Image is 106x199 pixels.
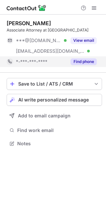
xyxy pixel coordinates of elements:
span: ***@[DOMAIN_NAME] [16,37,62,43]
span: AI write personalized message [18,97,89,102]
button: Reveal Button [71,37,97,44]
button: Find work email [7,126,102,135]
span: [EMAIL_ADDRESS][DOMAIN_NAME] [16,48,85,54]
button: Reveal Button [71,58,97,65]
span: Find work email [17,127,99,133]
button: Notes [7,139,102,148]
button: save-profile-one-click [7,78,102,90]
div: Save to List / ATS / CRM [18,81,90,87]
button: Add to email campaign [7,110,102,122]
div: [PERSON_NAME] [7,20,51,27]
span: Add to email campaign [18,113,71,118]
div: Associate Attorney at [GEOGRAPHIC_DATA] [7,27,102,33]
span: Notes [17,141,99,147]
button: AI write personalized message [7,94,102,106]
img: ContactOut v5.3.10 [7,4,46,12]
